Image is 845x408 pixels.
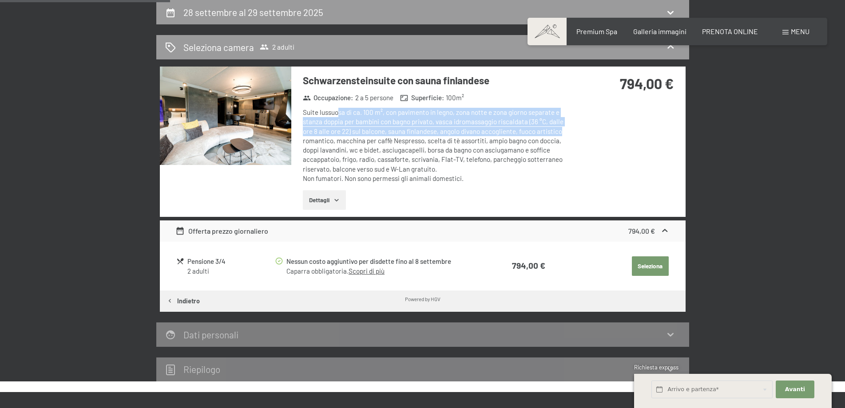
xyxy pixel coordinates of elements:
h2: Seleziona camera [183,41,254,54]
a: Scopri di più [349,267,385,275]
img: mss_renderimg.php [160,67,291,165]
div: Powered by HGV [405,295,440,302]
h2: Riepilogo [183,364,220,375]
button: Dettagli [303,190,346,210]
span: Menu [791,27,809,35]
span: Richiesta express [634,364,678,371]
div: Suite lussuosa di ca. 100 m², con pavimento in legno, zona notte e zona giorno separate e stanza ... [303,108,567,183]
h2: Dati personali [183,329,238,340]
span: 2 adulti [260,43,294,51]
h3: Schwarzensteinsuite con sauna finlandese [303,74,567,87]
strong: 794,00 € [628,227,655,235]
span: Avanti [785,385,805,393]
div: Pensione 3/4 [187,256,274,267]
a: Premium Spa [576,27,617,35]
div: 2 adulti [187,267,274,276]
div: Offerta prezzo giornaliero794,00 € [160,220,686,242]
div: Nessun costo aggiuntivo per disdette fino al 8 settembre [286,256,471,267]
button: Seleziona [632,256,669,276]
a: PRENOTA ONLINE [702,27,758,35]
strong: Superficie : [400,93,444,102]
div: Caparra obbligatoria. [286,267,471,276]
button: Indietro [160,290,206,312]
strong: 794,00 € [512,260,545,271]
span: 100 m² [446,93,464,102]
div: Offerta prezzo giornaliero [175,226,268,236]
span: 2 a 5 persone [355,93,393,102]
strong: 794,00 € [620,75,674,92]
button: Avanti [776,381,814,399]
a: Galleria immagini [633,27,686,35]
strong: Occupazione : [303,93,353,102]
h2: 28 settembre al 29 settembre 2025 [183,7,323,18]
